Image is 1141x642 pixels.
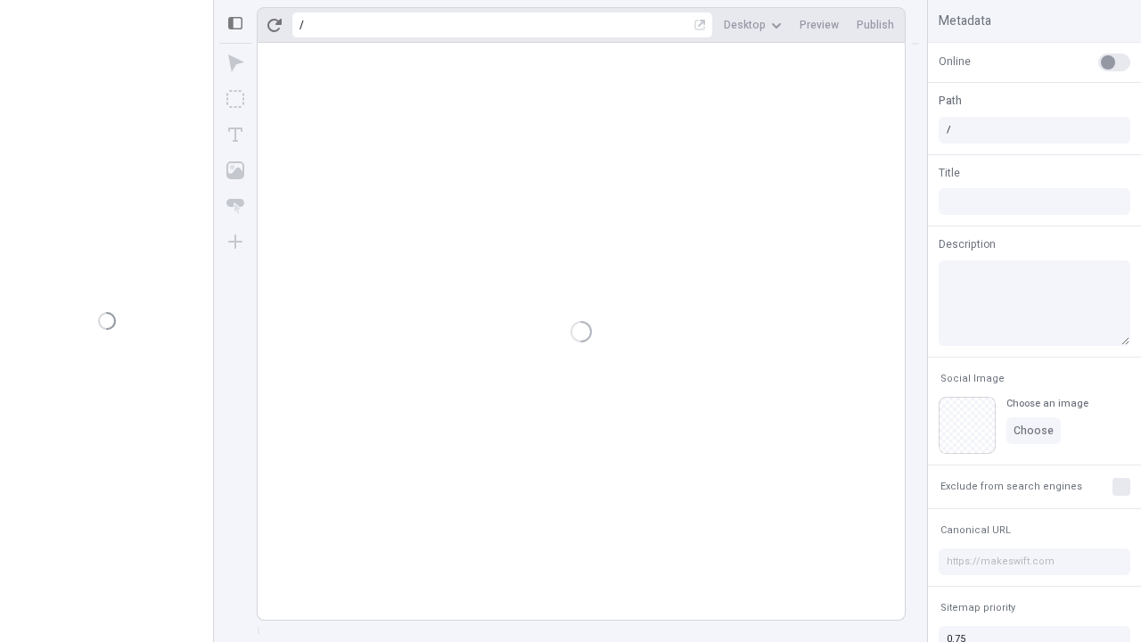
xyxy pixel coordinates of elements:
span: Desktop [724,18,766,32]
span: Publish [857,18,894,32]
span: Description [939,236,996,252]
span: Choose [1014,424,1054,438]
div: Choose an image [1006,397,1088,410]
span: Path [939,93,962,109]
span: Canonical URL [940,523,1011,537]
button: Publish [850,12,901,38]
button: Desktop [717,12,789,38]
div: / [300,18,304,32]
span: Preview [800,18,839,32]
button: Box [219,83,251,115]
span: Sitemap priority [940,601,1015,614]
button: Preview [792,12,846,38]
span: Exclude from search engines [940,480,1082,493]
span: Online [939,53,971,70]
button: Choose [1006,417,1061,444]
button: Button [219,190,251,222]
button: Sitemap priority [937,597,1019,619]
button: Social Image [937,368,1008,390]
span: Title [939,165,960,181]
button: Text [219,119,251,151]
button: Exclude from search engines [937,476,1086,498]
span: Social Image [940,372,1005,385]
button: Canonical URL [937,520,1014,541]
input: https://makeswift.com [939,548,1130,575]
button: Image [219,154,251,186]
